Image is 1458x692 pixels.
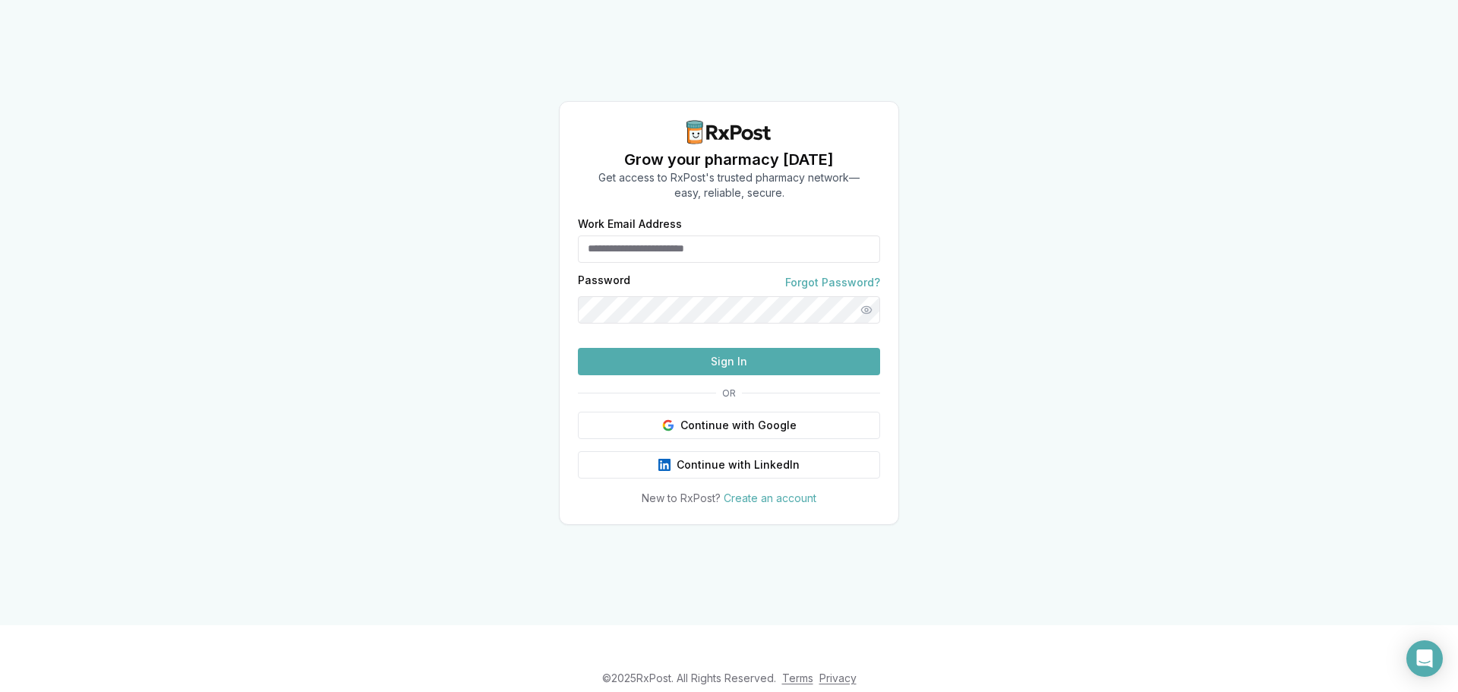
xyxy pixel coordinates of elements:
span: OR [716,387,742,400]
a: Privacy [819,671,857,684]
button: Continue with LinkedIn [578,451,880,479]
label: Password [578,275,630,290]
img: Google [662,419,674,431]
h1: Grow your pharmacy [DATE] [598,149,860,170]
button: Sign In [578,348,880,375]
a: Forgot Password? [785,275,880,290]
img: RxPost Logo [680,120,778,144]
label: Work Email Address [578,219,880,229]
button: Continue with Google [578,412,880,439]
button: Show password [853,296,880,324]
a: Create an account [724,491,816,504]
img: LinkedIn [658,459,671,471]
p: Get access to RxPost's trusted pharmacy network— easy, reliable, secure. [598,170,860,201]
div: Open Intercom Messenger [1406,640,1443,677]
span: New to RxPost? [642,491,721,504]
a: Terms [782,671,813,684]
